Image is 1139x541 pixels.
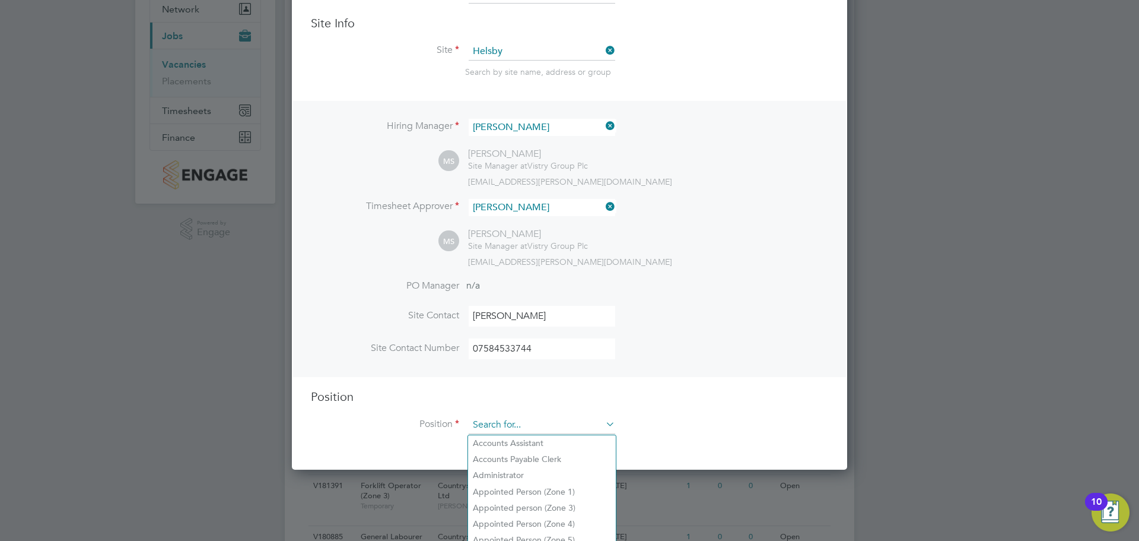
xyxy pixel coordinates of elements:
[438,151,459,172] span: MS
[469,43,615,61] input: Search for...
[311,280,459,292] label: PO Manager
[468,500,616,516] li: Appointed person (Zone 3)
[469,119,615,136] input: Search for...
[469,199,615,216] input: Search for...
[468,160,588,171] div: Vistry Group Plc
[311,418,459,431] label: Position
[311,15,828,31] h3: Site Info
[1092,493,1130,531] button: Open Resource Center, 10 new notifications
[468,241,588,251] div: Vistry Group Plc
[469,416,615,434] input: Search for...
[311,44,459,56] label: Site
[468,516,616,532] li: Appointed Person (Zone 4)
[468,467,616,483] li: Administrator
[466,280,480,292] span: n/a
[311,389,828,404] h3: Position
[438,231,459,252] span: MS
[468,484,616,500] li: Appointed Person (Zone 1)
[311,120,459,132] label: Hiring Manager
[1091,502,1102,517] div: 10
[468,160,527,171] span: Site Manager at
[468,435,616,451] li: Accounts Assistant
[468,228,588,241] div: [PERSON_NAME]
[468,176,672,187] span: [EMAIL_ADDRESS][PERSON_NAME][DOMAIN_NAME]
[311,342,459,355] label: Site Contact Number
[311,309,459,322] label: Site Contact
[468,451,616,467] li: Accounts Payable Clerk
[311,200,459,213] label: Timesheet Approver
[468,241,527,251] span: Site Manager at
[465,67,611,77] span: Search by site name, address or group
[468,257,672,267] span: [EMAIL_ADDRESS][PERSON_NAME][DOMAIN_NAME]
[468,148,588,160] div: [PERSON_NAME]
